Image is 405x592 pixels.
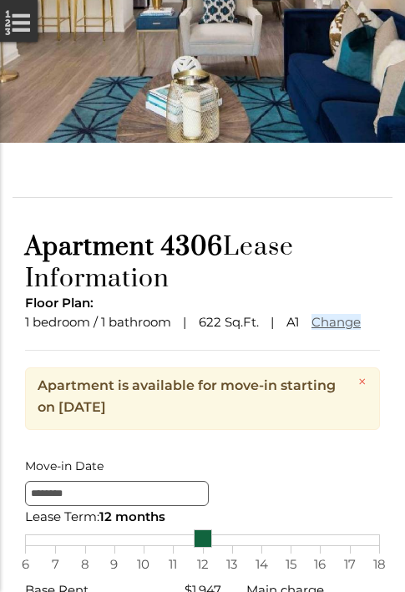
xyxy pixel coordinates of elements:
span: × [357,372,367,392]
span: A1 [286,314,299,330]
span: 9 [106,554,123,575]
input: Move-in Date edit selected 9/7/2025 [25,481,209,506]
span: Sq.Ft. [225,314,259,330]
span: 15 [282,554,299,575]
span: 12 months [99,509,165,524]
span: 11 [165,554,181,575]
span: 14 [253,554,270,575]
span: 8 [77,554,94,575]
label: Move-in Date [25,455,380,477]
span: 1 bedroom / 1 bathroom [25,314,171,330]
span: Apartment 4306 [25,231,223,263]
span: 10 [135,554,152,575]
span: 16 [311,554,328,575]
h1: Lease Information [25,231,380,295]
span: 622 [199,314,221,330]
span: Floor Plan: [25,295,94,311]
span: 7 [47,554,63,575]
span: 17 [342,554,358,575]
p: Apartment is available for move-in starting on [DATE] [38,375,350,418]
a: Change [311,314,361,330]
span: 18 [371,554,387,575]
div: Lease Term: [25,506,380,528]
span: 6 [17,554,33,575]
span: 13 [224,554,240,575]
span: 12 [195,554,211,575]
